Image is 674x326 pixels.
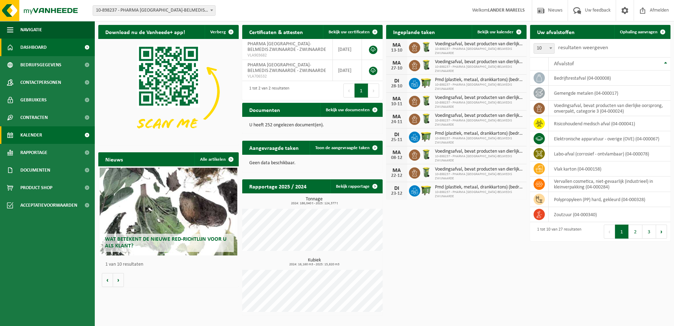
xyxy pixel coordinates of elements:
[420,148,432,160] img: WB-0140-HPE-GN-50
[247,41,326,52] span: PHARMA [GEOGRAPHIC_DATA]-BELMEDIS ZWIJNAARDE - ZWIJNAARDE
[343,84,355,98] button: Previous
[100,168,237,255] a: Wat betekent de nieuwe RED-richtlijn voor u als klant?
[549,207,670,222] td: zoutzuur (04-000340)
[472,25,526,39] a: Bekijk uw kalender
[246,202,383,205] span: 2024: 186,040 t - 2025: 124,377 t
[534,43,555,54] span: 10
[333,60,362,81] td: [DATE]
[246,263,383,266] span: 2024: 16,160 m3 - 2025: 15,820 m3
[247,74,327,79] span: VLA706532
[330,179,382,193] a: Bekijk rapportage
[20,126,42,144] span: Kalender
[20,21,42,39] span: Navigatie
[390,150,404,155] div: MA
[435,154,523,163] span: 10-898237 - PHARMA [GEOGRAPHIC_DATA]-BELMEDIS ZWIJNAARDE
[20,197,77,214] span: Acceptatievoorwaarden
[656,225,667,239] button: Next
[390,155,404,160] div: 08-12
[620,30,658,34] span: Ophaling aanvragen
[420,95,432,107] img: WB-0140-HPE-GN-50
[320,103,382,117] a: Bekijk uw documenten
[242,179,313,193] h2: Rapportage 2025 / 2024
[20,144,47,161] span: Rapportage
[113,273,124,287] button: Volgende
[315,146,370,150] span: Toon de aangevraagde taken
[420,113,432,125] img: WB-0140-HPE-GN-50
[20,56,61,74] span: Bedrijfsgegevens
[435,83,523,91] span: 10-898237 - PHARMA [GEOGRAPHIC_DATA]-BELMEDIS ZWIJNAARDE
[390,66,404,71] div: 27-10
[246,197,383,205] h3: Tonnage
[642,225,656,239] button: 3
[435,59,523,65] span: Voedingsafval, bevat producten van dierlijke oorsprong, onverpakt, categorie 3
[435,167,523,172] span: Voedingsafval, bevat producten van dierlijke oorsprong, onverpakt, categorie 3
[368,84,379,98] button: Next
[390,186,404,191] div: DI
[530,25,582,39] h2: Uw afvalstoffen
[549,86,670,101] td: gemengde metalen (04-000017)
[420,184,432,196] img: WB-1100-HPE-GN-50
[210,30,226,34] span: Verberg
[549,177,670,192] td: vervallen cosmetica, niet-gevaarlijk (industrieel) in kleinverpakking (04-000284)
[390,191,404,196] div: 23-12
[98,39,239,144] img: Download de VHEPlus App
[420,131,432,142] img: WB-1100-HPE-GN-50
[329,30,370,34] span: Bekijk uw certificaten
[435,95,523,101] span: Voedingsafval, bevat producten van dierlijke oorsprong, onverpakt, categorie 3
[435,77,523,83] span: Pmd (plastiek, metaal, drankkartons) (bedrijven)
[102,273,113,287] button: Vorige
[390,173,404,178] div: 22-12
[604,225,615,239] button: Previous
[435,190,523,199] span: 10-898237 - PHARMA [GEOGRAPHIC_DATA]-BELMEDIS ZWIJNAARDE
[247,53,327,58] span: VLA903682
[549,116,670,131] td: risicohoudend medisch afval (04-000041)
[549,101,670,116] td: voedingsafval, bevat producten van dierlijke oorsprong, onverpakt, categorie 3 (04-000024)
[549,131,670,146] td: elektronische apparatuur - overige (OVE) (04-000067)
[435,185,523,190] span: Pmd (plastiek, metaal, drankkartons) (bedrijven)
[93,6,215,15] span: 10-898237 - PHARMA BELGIUM-BELMEDIS ZWIJNAARDE - ZWIJNAARDE
[390,120,404,125] div: 24-11
[614,25,670,39] a: Ophaling aanvragen
[558,45,608,51] label: resultaten weergeven
[549,192,670,207] td: polypropyleen (PP) hard, gekleurd (04-000328)
[390,102,404,107] div: 10-11
[194,152,238,166] a: Alle artikelen
[488,8,525,13] strong: LANDER MAREELS
[20,74,61,91] span: Contactpersonen
[390,84,404,89] div: 28-10
[249,123,376,128] p: U heeft 252 ongelezen document(en).
[390,138,404,142] div: 25-11
[105,237,226,249] span: Wat betekent de nieuwe RED-richtlijn voor u als klant?
[20,109,48,126] span: Contracten
[390,48,404,53] div: 13-10
[390,78,404,84] div: DI
[246,83,289,98] div: 1 tot 2 van 2 resultaten
[326,108,370,112] span: Bekijk uw documenten
[20,161,50,179] span: Documenten
[98,152,130,166] h2: Nieuws
[20,39,47,56] span: Dashboard
[420,59,432,71] img: WB-0140-HPE-GN-50
[435,101,523,109] span: 10-898237 - PHARMA [GEOGRAPHIC_DATA]-BELMEDIS ZWIJNAARDE
[615,225,629,239] button: 1
[629,225,642,239] button: 2
[435,172,523,181] span: 10-898237 - PHARMA [GEOGRAPHIC_DATA]-BELMEDIS ZWIJNAARDE
[477,30,514,34] span: Bekijk uw kalender
[554,61,574,67] span: Afvalstof
[242,25,310,39] h2: Certificaten & attesten
[435,137,523,145] span: 10-898237 - PHARMA [GEOGRAPHIC_DATA]-BELMEDIS ZWIJNAARDE
[390,96,404,102] div: MA
[435,47,523,55] span: 10-898237 - PHARMA [GEOGRAPHIC_DATA]-BELMEDIS ZWIJNAARDE
[435,119,523,127] span: 10-898237 - PHARMA [GEOGRAPHIC_DATA]-BELMEDIS ZWIJNAARDE
[355,84,368,98] button: 1
[549,71,670,86] td: bedrijfsrestafval (04-000008)
[242,103,287,117] h2: Documenten
[247,62,326,73] span: PHARMA [GEOGRAPHIC_DATA]-BELMEDIS ZWIJNAARDE - ZWIJNAARDE
[390,132,404,138] div: DI
[390,168,404,173] div: MA
[390,114,404,120] div: MA
[549,146,670,161] td: labo-afval (corrosief - ontvlambaar) (04-000078)
[310,141,382,155] a: Toon de aangevraagde taken
[435,113,523,119] span: Voedingsafval, bevat producten van dierlijke oorsprong, onverpakt, categorie 3
[534,44,554,53] span: 10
